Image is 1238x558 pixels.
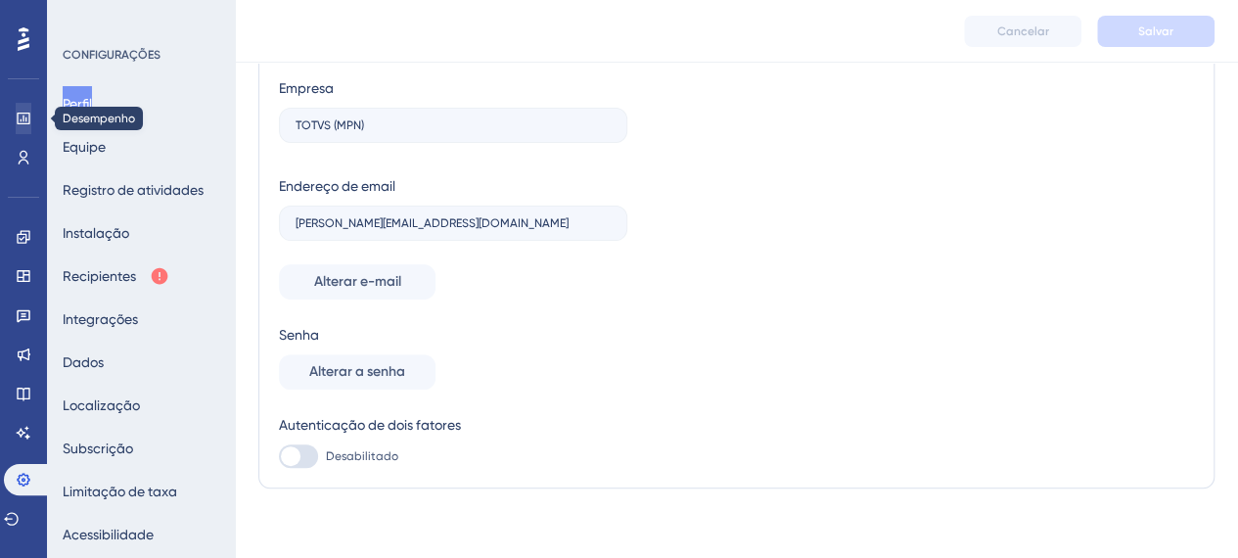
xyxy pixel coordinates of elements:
[63,268,136,284] font: Recipientes
[63,388,140,423] button: Localização
[63,182,204,198] font: Registro de atividades
[63,441,133,456] font: Subscrição
[63,431,133,466] button: Subscrição
[63,48,160,62] font: CONFIGURAÇÕES
[63,527,154,542] font: Acessibilidade
[63,129,106,164] button: Equipe
[326,449,398,463] font: Desabilitado
[279,178,395,194] font: Endereço de email
[63,311,138,327] font: Integrações
[1097,16,1215,47] button: Salvar
[63,139,106,155] font: Equipe
[279,417,461,433] font: Autenticação de dois fatores
[63,517,154,552] button: Acessibilidade
[63,474,177,509] button: Limitação de taxa
[63,397,140,413] font: Localização
[63,258,169,294] button: Recipientes
[279,80,334,96] font: Empresa
[279,327,319,343] font: Senha
[63,302,138,337] button: Integrações
[997,24,1049,38] font: Cancelar
[63,96,92,112] font: Perfil
[309,363,405,380] font: Alterar a senha
[296,216,611,230] input: Endereço de email
[63,354,104,370] font: Dados
[279,354,436,390] button: Alterar a senha
[1138,24,1173,38] font: Salvar
[63,484,177,499] font: Limitação de taxa
[63,225,129,241] font: Instalação
[63,172,204,208] button: Registro de atividades
[314,273,401,290] font: Alterar e-mail
[296,118,611,132] input: nome da empresa
[279,264,436,300] button: Alterar e-mail
[964,16,1081,47] button: Cancelar
[63,215,129,251] button: Instalação
[63,345,104,380] button: Dados
[63,86,92,121] button: Perfil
